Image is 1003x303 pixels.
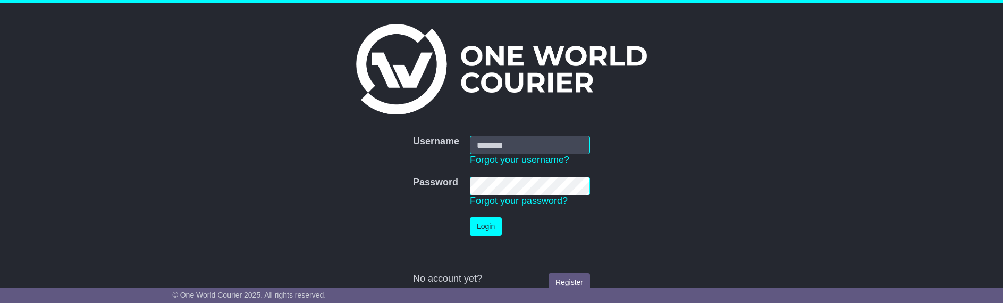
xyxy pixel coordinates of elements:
button: Login [470,217,502,236]
label: Password [413,177,458,189]
div: No account yet? [413,273,590,285]
label: Username [413,136,459,148]
a: Forgot your password? [470,195,568,206]
a: Forgot your username? [470,154,569,165]
a: Register [549,273,590,292]
img: One World [356,24,646,114]
span: © One World Courier 2025. All rights reserved. [173,291,326,299]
